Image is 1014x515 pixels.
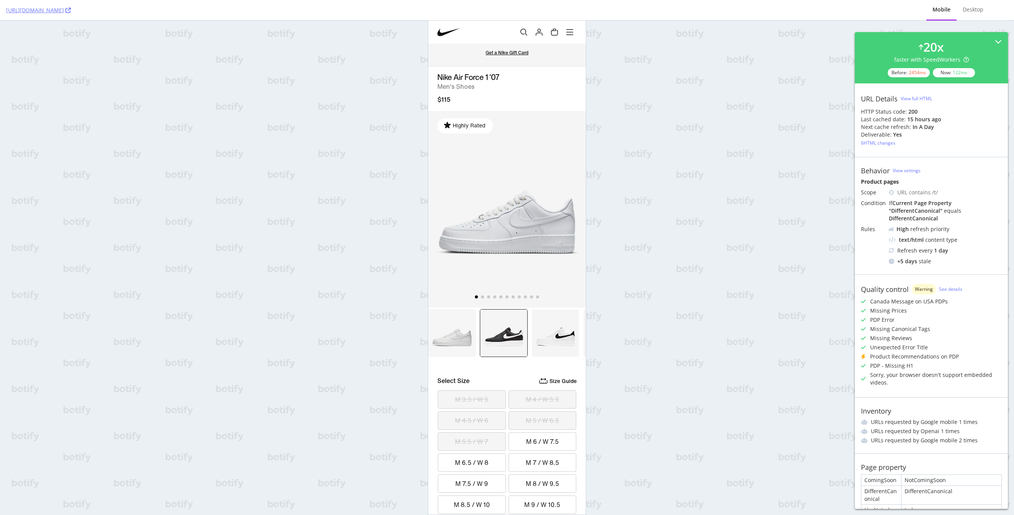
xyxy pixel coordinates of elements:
[9,98,65,113] div: Highly Rated
[907,116,941,123] div: 15 hours ago
[861,131,892,139] div: Deliverable:
[155,288,203,339] a: Black/Black
[9,52,148,61] h1: Nike Air Force 1 '07
[909,69,926,76] div: 2454 ms
[902,475,1001,486] div: NotComingSoon
[913,123,934,131] div: in a day
[939,286,962,292] a: See details
[861,189,886,196] div: Scope
[897,225,949,233] div: refresh priority
[889,236,1002,244] div: content type
[155,288,203,336] img: Black/Black
[10,370,77,388] label: M 3.5 / W 5
[861,116,906,123] div: Last cached date:
[870,334,912,342] div: Missing Reviews
[870,344,928,351] div: Unexpected Error Title
[889,257,1002,265] div: stale
[81,370,148,388] label: M 4 / W 5.5
[119,5,133,18] a: Bag Items: 0
[897,225,909,233] div: High
[111,355,148,365] a: Size Guide
[870,298,948,305] div: Canada Message on USA PDPs
[81,391,148,409] label: M 5 / W 6.5
[889,207,942,214] div: " DifferentCanonical "
[870,316,895,324] div: PDP Error
[89,5,103,18] search: Search Nike and Jordan products
[944,207,961,214] div: equals
[861,407,891,415] div: Inventory
[893,131,902,139] div: Yes
[934,247,948,254] div: 1 day
[9,0,32,23] a: Nike Home Page
[9,61,148,70] h2: Men's Shoes
[861,199,886,207] div: Condition
[104,5,118,18] button: Sign In
[861,166,890,175] div: Behavior
[889,247,1002,254] div: Refresh every
[870,362,913,370] div: PDP - Missing H1
[889,199,1002,222] div: If
[89,5,103,18] button: Search
[861,418,1002,426] li: URLs requested by Google mobile 1 times
[915,287,933,292] span: Warning
[57,29,100,35] a: Get a Nike Gift Card
[10,433,77,451] label: M 6.5 / W 8
[861,225,886,233] div: Rules
[81,433,148,451] label: M 7 / W 8.5
[908,108,918,115] strong: 200
[932,6,950,13] div: Mobile
[81,475,148,493] label: M 9 / W 10.5
[861,108,1002,116] div: HTTP Status code:
[861,463,906,471] div: Page property
[861,437,1002,444] li: URLs requested by Google mobile 2 times
[103,288,151,336] img: White/Black
[897,257,917,265] div: + 5 days
[893,167,921,174] a: View settings
[861,123,911,131] div: Next cache refresh:
[81,454,148,472] label: M 8 / W 9.5
[10,412,77,430] label: M 5.5 / W 7
[23,101,59,113] span: Highly Rated
[870,353,959,360] div: Product Recommendations on PDP
[135,5,148,18] button: menu
[963,6,983,13] div: Desktop
[901,93,932,105] button: View full HTML
[6,7,71,14] a: [URL][DOMAIN_NAME]
[870,371,1002,386] div: Sorry, your browser doesn't support embedded videos.
[9,355,41,365] span: Select Size
[899,236,924,244] div: text/html
[889,227,893,231] img: cRr4yx4cyByr8BeLxltRlzBPIAAAAAElFTkSuQmCC
[933,68,975,77] div: Now:
[10,391,77,409] label: M 4.5 / W 6
[81,412,148,430] label: M 6 / W 7.5
[870,307,907,315] div: Missing Prices
[897,189,1002,196] div: URL contains /t/
[10,454,77,472] label: M 7.5 / W 9
[121,356,148,364] span: Size Guide
[103,288,151,339] a: White/Black
[901,95,932,102] div: View full HTML
[861,178,1002,186] div: Product pages
[923,38,944,56] div: 20 x
[861,285,909,293] div: Quality control
[861,427,1002,435] li: URLs requested by Openai 1 times
[861,139,895,148] button: 6HTML changes
[953,69,967,76] div: 122 ms
[861,475,901,486] div: ComingSoon
[902,486,1001,504] div: DifferentCanonical
[888,68,930,77] div: Before:
[861,140,895,146] div: 6 HTML changes
[52,288,99,339] a: Black/White
[861,486,901,504] div: DifferentCanonical
[52,288,99,336] img: Black/White
[870,325,930,333] div: Missing Canonical Tags
[912,284,936,295] div: warning label
[889,215,938,222] div: DifferentCanonical
[894,56,969,64] div: faster with SpeedWorkers
[9,74,22,83] span: $115
[861,95,898,103] div: URL Details
[10,475,77,493] label: M 8.5 / W 10
[892,199,952,207] div: Current Page Property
